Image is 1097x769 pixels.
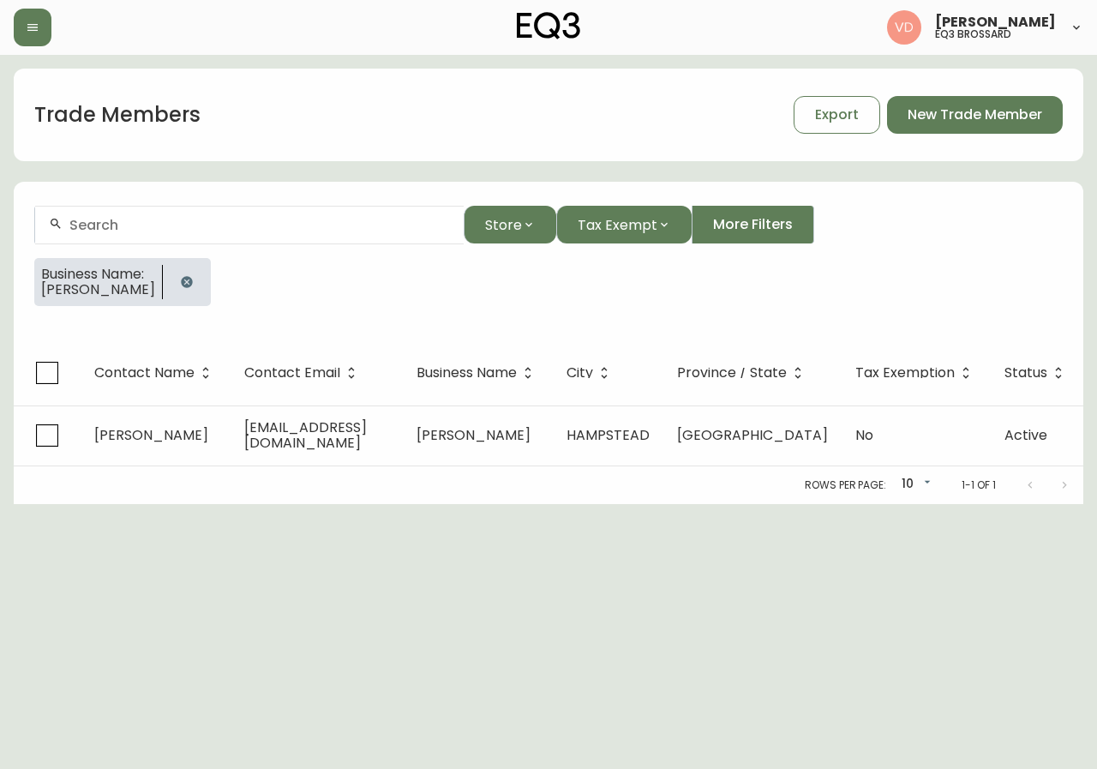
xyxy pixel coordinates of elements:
[1004,368,1047,378] span: Status
[794,96,880,134] button: Export
[855,425,873,445] span: No
[855,368,955,378] span: Tax Exemption
[578,214,657,236] span: Tax Exempt
[855,365,977,381] span: Tax Exemption
[566,365,615,381] span: City
[69,217,450,233] input: Search
[244,365,363,381] span: Contact Email
[41,282,155,297] span: [PERSON_NAME]
[417,368,517,378] span: Business Name
[94,425,208,445] span: [PERSON_NAME]
[935,29,1011,39] h5: eq3 brossard
[677,368,787,378] span: Province / State
[566,368,593,378] span: City
[485,214,522,236] span: Store
[887,96,1063,134] button: New Trade Member
[1004,365,1070,381] span: Status
[908,105,1042,124] span: New Trade Member
[517,12,580,39] img: logo
[962,478,996,493] p: 1-1 of 1
[244,418,367,453] span: [EMAIL_ADDRESS][DOMAIN_NAME]
[244,368,340,378] span: Contact Email
[887,10,921,45] img: 34cbe8de67806989076631741e6a7c6b
[935,15,1056,29] span: [PERSON_NAME]
[815,105,859,124] span: Export
[94,365,217,381] span: Contact Name
[1004,425,1047,445] span: Active
[464,206,556,243] button: Store
[805,478,886,493] p: Rows per page:
[566,425,650,445] span: HAMPSTEAD
[692,206,814,243] button: More Filters
[417,365,539,381] span: Business Name
[94,368,195,378] span: Contact Name
[713,215,793,234] span: More Filters
[677,365,809,381] span: Province / State
[677,425,828,445] span: [GEOGRAPHIC_DATA]
[417,425,531,445] span: [PERSON_NAME]
[893,471,934,499] div: 10
[556,206,692,243] button: Tax Exempt
[41,267,155,282] span: Business Name:
[34,100,201,129] h1: Trade Members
